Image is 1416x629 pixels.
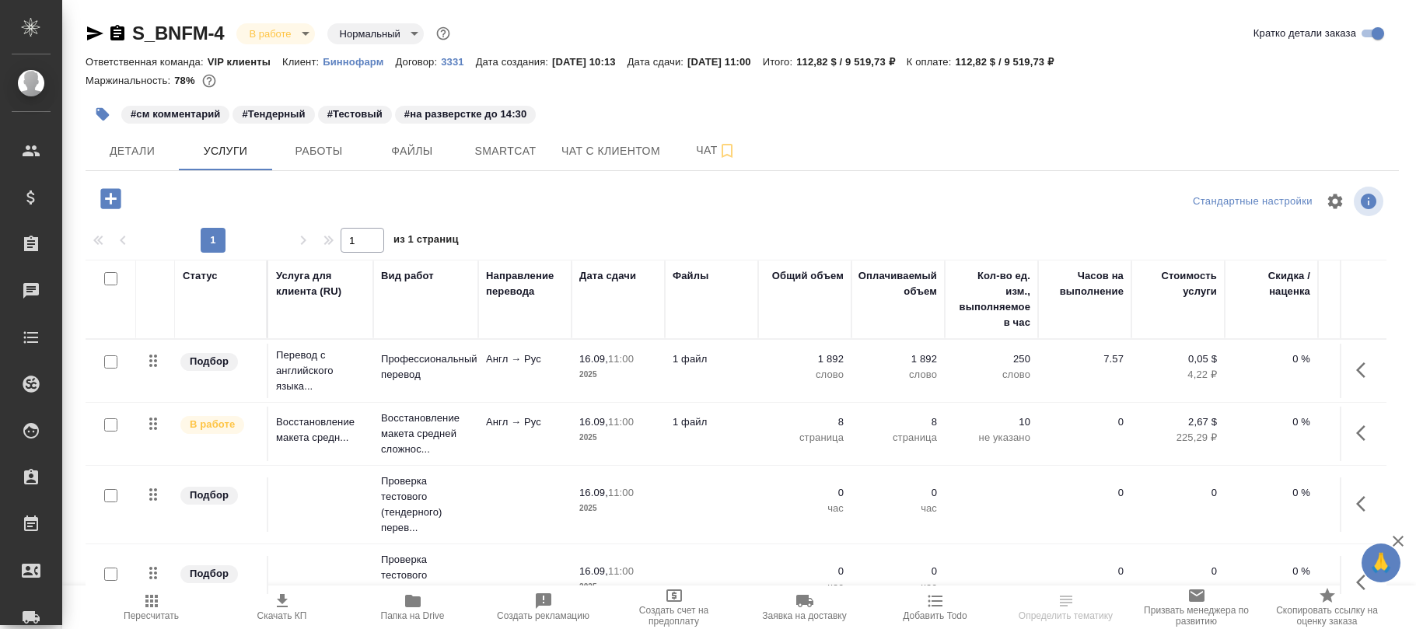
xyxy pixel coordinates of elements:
p: час [766,579,844,595]
span: Smartcat [468,142,543,161]
button: Добавить услугу [89,183,132,215]
p: 8 [766,414,844,430]
button: 🙏 [1362,543,1400,582]
button: Пересчитать [86,585,217,629]
span: Настроить таблицу [1316,183,1354,220]
td: 0 [1038,556,1131,610]
button: Скачать КП [217,585,348,629]
p: Ответственная команда: [86,56,208,68]
p: слово [953,367,1030,383]
p: 0 % [1232,414,1310,430]
p: 1 501,96 ₽ [1326,430,1404,446]
p: 1 файл [673,351,750,367]
span: Скопировать ссылку на оценку заказа [1271,605,1383,627]
span: из 1 страниц [393,230,459,253]
p: Англ → Рус [486,414,564,430]
p: 0 [766,485,844,501]
p: #Тендерный [242,107,305,122]
span: Определить тематику [1019,610,1113,621]
p: Подбор [190,566,229,582]
p: 6 652,50 ₽ [1326,367,1404,383]
div: Общий объем [772,268,844,284]
p: 0 [1139,564,1217,579]
span: Скачать КП [257,610,307,621]
p: Дата создания: [476,56,552,68]
p: 0 [859,564,937,579]
span: Папка на Drive [381,610,445,621]
p: 112,82 $ / 9 519,73 ₽ [796,56,907,68]
p: Восстановление макета средн... [276,414,365,446]
div: Услуга для клиента (RU) [276,268,365,299]
span: Тестовый [316,107,393,120]
p: Договор: [395,56,441,68]
p: 78% [174,75,198,86]
p: Перевод с английского языка... [276,348,365,394]
p: час [766,501,844,516]
span: Создать рекламацию [497,610,589,621]
button: Скопировать ссылку на оценку заказа [1262,585,1393,629]
div: Часов на выполнение [1046,268,1124,299]
p: Биннофарм [323,56,395,68]
p: 112,82 $ / 9 519,73 ₽ [955,56,1065,68]
svg: Подписаться [718,142,736,160]
div: Направление перевода [486,268,564,299]
td: 0 [1038,407,1131,461]
p: 0 [1326,564,1404,579]
p: Англ → Рус [486,351,564,367]
p: не указано [953,430,1030,446]
button: Показать кнопки [1347,414,1384,452]
span: Услуги [188,142,263,161]
button: Скопировать ссылку [108,24,127,43]
p: 2025 [579,501,657,516]
p: [DATE] 10:13 [552,56,628,68]
button: Доп статусы указывают на важность/срочность заказа [433,23,453,44]
p: 0 % [1232,485,1310,501]
button: Добавить тэг [86,97,120,131]
p: 4,22 ₽ [1139,367,1217,383]
button: Нормальный [335,27,405,40]
button: Создать рекламацию [478,585,609,629]
p: Восстановление макета средней сложнос... [381,411,470,457]
p: Проверка тестового (тендерного) перев... [381,473,470,536]
button: Скопировать ссылку для ЯМессенджера [86,24,104,43]
button: 2079.12 RUB; [199,71,219,91]
td: 7.57 [1038,344,1131,398]
span: Работы [281,142,356,161]
p: Дата сдачи: [628,56,687,68]
p: Подбор [190,487,229,503]
p: 2,67 $ [1139,414,1217,430]
button: Добавить Todo [870,585,1001,629]
span: Чат с клиентом [561,142,660,161]
span: Призвать менеджера по развитию [1141,605,1253,627]
span: Тендерный [231,107,316,120]
p: 11:00 [608,487,634,498]
p: 2025 [579,367,657,383]
p: 0 [1139,485,1217,501]
p: слово [859,367,937,383]
div: Вид работ [381,268,434,284]
span: см комментарий [120,107,231,120]
p: 225,29 ₽ [1139,430,1217,446]
p: 10 [953,414,1030,430]
div: В работе [236,23,314,44]
p: 17,80 $ [1326,414,1404,430]
p: 1 892 [766,351,844,367]
td: 0 [1038,477,1131,532]
div: Скидка / наценка [1232,268,1310,299]
p: 250 [953,351,1030,367]
span: Пересчитать [124,610,179,621]
p: 16.09, [579,353,608,365]
span: Заявка на доставку [762,610,846,621]
div: split button [1189,190,1316,214]
p: 1 файл [673,414,750,430]
button: Показать кнопки [1347,485,1384,522]
p: 0 [1326,485,1404,501]
span: Создать счет на предоплату [618,605,730,627]
span: Файлы [375,142,449,161]
p: К оплате: [907,56,956,68]
button: Показать кнопки [1347,351,1384,389]
p: 11:00 [608,565,634,577]
div: Файлы [673,268,708,284]
p: Подбор [190,354,229,369]
p: 3331 [441,56,475,68]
